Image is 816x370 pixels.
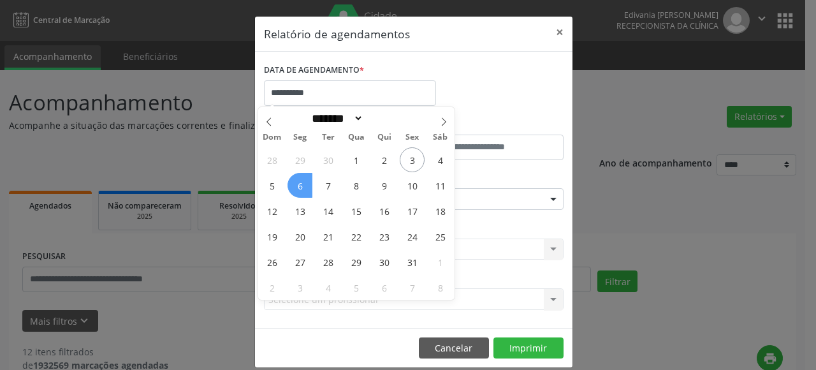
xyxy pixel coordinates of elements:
span: Outubro 15, 2025 [344,198,368,223]
span: Setembro 30, 2025 [316,147,340,172]
span: Novembro 8, 2025 [428,275,453,300]
span: Novembro 1, 2025 [428,249,453,274]
span: Novembro 6, 2025 [372,275,397,300]
span: Outubro 10, 2025 [400,173,425,198]
span: Outubro 6, 2025 [288,173,312,198]
span: Outubro 3, 2025 [400,147,425,172]
span: Setembro 29, 2025 [288,147,312,172]
select: Month [307,112,363,125]
span: Outubro 24, 2025 [400,224,425,249]
span: Outubro 19, 2025 [259,224,284,249]
span: Outubro 22, 2025 [344,224,368,249]
button: Imprimir [493,337,564,359]
span: Outubro 23, 2025 [372,224,397,249]
span: Outubro 1, 2025 [344,147,368,172]
span: Outubro 27, 2025 [288,249,312,274]
span: Outubro 30, 2025 [372,249,397,274]
span: Qua [342,133,370,142]
span: Outubro 29, 2025 [344,249,368,274]
span: Outubro 8, 2025 [344,173,368,198]
span: Outubro 18, 2025 [428,198,453,223]
span: Sáb [426,133,455,142]
span: Outubro 17, 2025 [400,198,425,223]
span: Outubro 21, 2025 [316,224,340,249]
span: Outubro 14, 2025 [316,198,340,223]
h5: Relatório de agendamentos [264,26,410,42]
span: Outubro 28, 2025 [316,249,340,274]
span: Novembro 7, 2025 [400,275,425,300]
span: Outubro 5, 2025 [259,173,284,198]
span: Setembro 28, 2025 [259,147,284,172]
span: Novembro 4, 2025 [316,275,340,300]
span: Novembro 5, 2025 [344,275,368,300]
span: Qui [370,133,398,142]
span: Outubro 25, 2025 [428,224,453,249]
span: Dom [258,133,286,142]
span: Outubro 26, 2025 [259,249,284,274]
span: Outubro 11, 2025 [428,173,453,198]
button: Close [547,17,572,48]
span: Outubro 7, 2025 [316,173,340,198]
input: Year [363,112,405,125]
span: Outubro 2, 2025 [372,147,397,172]
label: DATA DE AGENDAMENTO [264,61,364,80]
span: Seg [286,133,314,142]
span: Outubro 31, 2025 [400,249,425,274]
label: ATÉ [417,115,564,135]
span: Outubro 16, 2025 [372,198,397,223]
span: Outubro 9, 2025 [372,173,397,198]
span: Outubro 4, 2025 [428,147,453,172]
span: Outubro 13, 2025 [288,198,312,223]
span: Novembro 3, 2025 [288,275,312,300]
span: Outubro 12, 2025 [259,198,284,223]
button: Cancelar [419,337,489,359]
span: Novembro 2, 2025 [259,275,284,300]
span: Outubro 20, 2025 [288,224,312,249]
span: Ter [314,133,342,142]
span: Sex [398,133,426,142]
